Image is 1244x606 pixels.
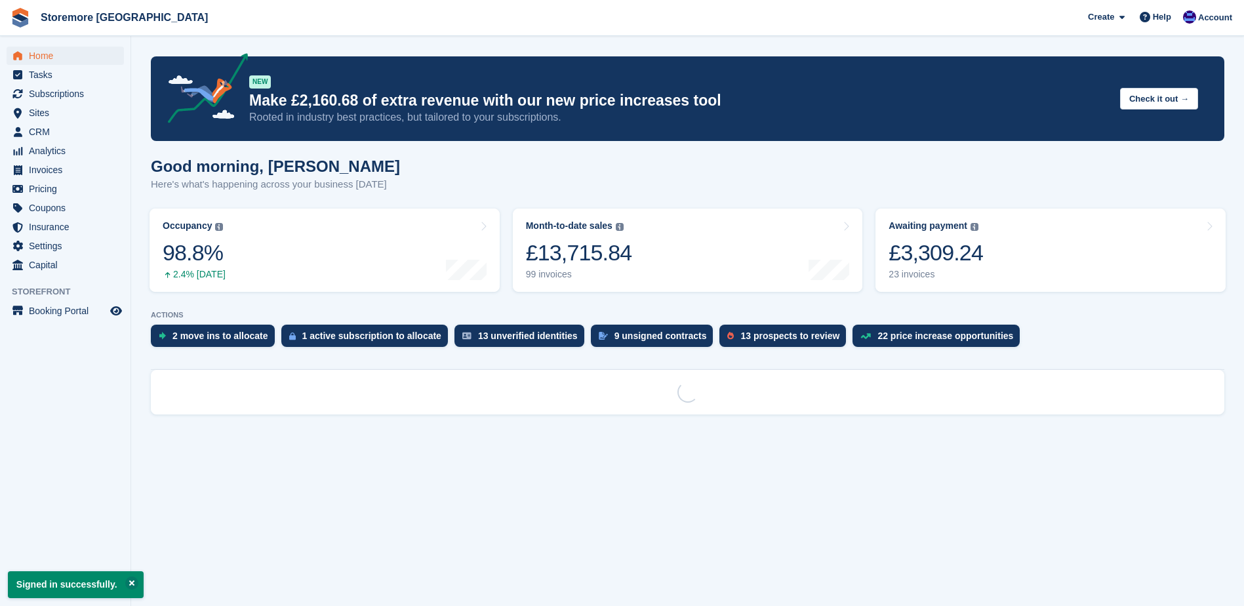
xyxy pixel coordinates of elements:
img: verify_identity-adf6edd0f0f0b5bbfe63781bf79b02c33cf7c696d77639b501bdc392416b5a36.svg [462,332,472,340]
p: Rooted in industry best practices, but tailored to your subscriptions. [249,110,1110,125]
a: Preview store [108,303,124,319]
a: menu [7,237,124,255]
div: 9 unsigned contracts [614,331,707,341]
a: menu [7,142,124,160]
div: 22 price increase opportunities [877,331,1013,341]
a: 13 unverified identities [454,325,591,353]
a: 22 price increase opportunities [853,325,1026,353]
div: Occupancy [163,220,212,232]
span: Tasks [29,66,108,84]
div: 1 active subscription to allocate [302,331,441,341]
a: Awaiting payment £3,309.24 23 invoices [875,209,1226,292]
span: Insurance [29,218,108,236]
span: Pricing [29,180,108,198]
span: Analytics [29,142,108,160]
img: stora-icon-8386f47178a22dfd0bd8f6a31ec36ba5ce8667c1dd55bd0f319d3a0aa187defe.svg [10,8,30,28]
img: icon-info-grey-7440780725fd019a000dd9b08b2336e03edf1995a4989e88bcd33f0948082b44.svg [616,223,624,231]
div: 2.4% [DATE] [163,269,226,280]
span: Sites [29,104,108,122]
span: Storefront [12,285,130,298]
a: menu [7,47,124,65]
a: 13 prospects to review [719,325,853,353]
a: menu [7,302,124,320]
span: Booking Portal [29,302,108,320]
img: move_ins_to_allocate_icon-fdf77a2bb77ea45bf5b3d319d69a93e2d87916cf1d5bf7949dd705db3b84f3ca.svg [159,332,166,340]
p: Here's what's happening across your business [DATE] [151,177,400,192]
a: menu [7,180,124,198]
img: Angela [1183,10,1196,24]
div: 2 move ins to allocate [172,331,268,341]
a: menu [7,218,124,236]
a: menu [7,199,124,217]
div: 98.8% [163,239,226,266]
span: Invoices [29,161,108,179]
a: Month-to-date sales £13,715.84 99 invoices [513,209,863,292]
img: icon-info-grey-7440780725fd019a000dd9b08b2336e03edf1995a4989e88bcd33f0948082b44.svg [215,223,223,231]
a: 2 move ins to allocate [151,325,281,353]
p: ACTIONS [151,311,1224,319]
span: Subscriptions [29,85,108,103]
div: 23 invoices [889,269,983,280]
a: 1 active subscription to allocate [281,325,454,353]
img: contract_signature_icon-13c848040528278c33f63329250d36e43548de30e8caae1d1a13099fd9432cc5.svg [599,332,608,340]
a: menu [7,85,124,103]
img: icon-info-grey-7440780725fd019a000dd9b08b2336e03edf1995a4989e88bcd33f0948082b44.svg [971,223,978,231]
div: £13,715.84 [526,239,632,266]
img: price-adjustments-announcement-icon-8257ccfd72463d97f412b2fc003d46551f7dbcb40ab6d574587a9cd5c0d94... [157,53,249,128]
span: Account [1198,11,1232,24]
span: Home [29,47,108,65]
div: £3,309.24 [889,239,983,266]
a: menu [7,66,124,84]
a: Occupancy 98.8% 2.4% [DATE] [150,209,500,292]
img: price_increase_opportunities-93ffe204e8149a01c8c9dc8f82e8f89637d9d84a8eef4429ea346261dce0b2c0.svg [860,333,871,339]
span: Help [1153,10,1171,24]
a: menu [7,104,124,122]
span: Coupons [29,199,108,217]
p: Signed in successfully. [8,571,144,598]
h1: Good morning, [PERSON_NAME] [151,157,400,175]
div: Month-to-date sales [526,220,612,232]
button: Check it out → [1120,88,1198,110]
div: 99 invoices [526,269,632,280]
span: Create [1088,10,1114,24]
p: Make £2,160.68 of extra revenue with our new price increases tool [249,91,1110,110]
span: Settings [29,237,108,255]
div: NEW [249,75,271,89]
a: menu [7,161,124,179]
span: Capital [29,256,108,274]
span: CRM [29,123,108,141]
div: 13 unverified identities [478,331,578,341]
a: menu [7,123,124,141]
img: prospect-51fa495bee0391a8d652442698ab0144808aea92771e9ea1ae160a38d050c398.svg [727,332,734,340]
div: 13 prospects to review [740,331,839,341]
div: Awaiting payment [889,220,967,232]
a: Storemore [GEOGRAPHIC_DATA] [35,7,213,28]
img: active_subscription_to_allocate_icon-d502201f5373d7db506a760aba3b589e785aa758c864c3986d89f69b8ff3... [289,332,296,340]
a: 9 unsigned contracts [591,325,720,353]
a: menu [7,256,124,274]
